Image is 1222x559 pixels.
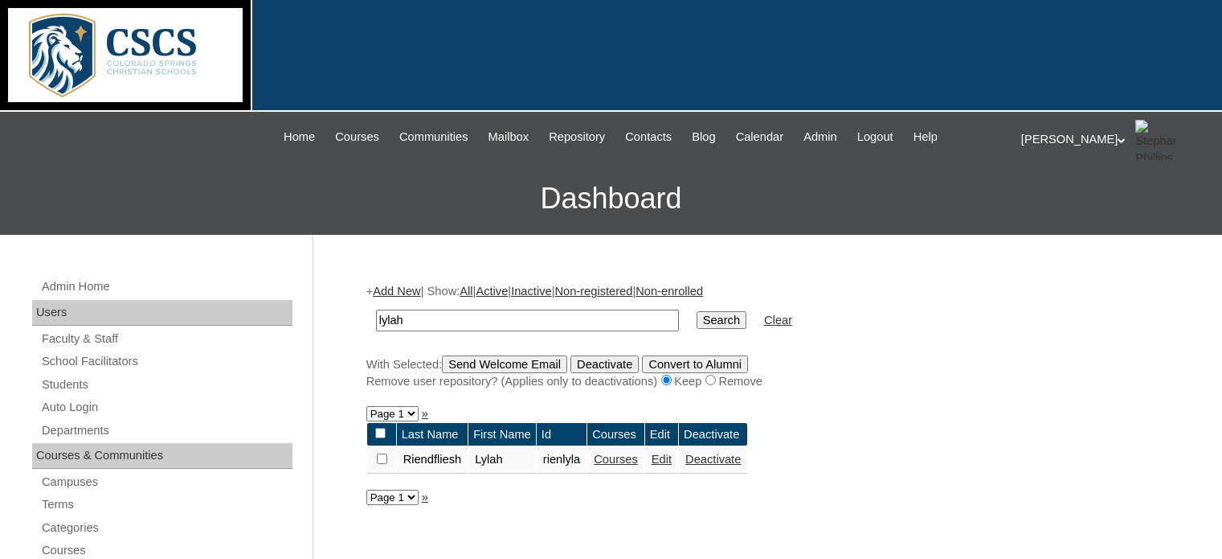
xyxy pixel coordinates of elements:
td: rienlyla [537,446,586,474]
td: Courses [587,423,644,446]
a: Add New [373,285,420,298]
span: Help [913,128,938,146]
a: » [422,491,428,504]
a: Students [40,375,292,395]
span: Courses [335,128,379,146]
a: Logout [849,128,901,146]
a: Inactive [511,285,552,298]
a: All [460,285,472,298]
span: Logout [857,128,893,146]
a: Home [276,128,323,146]
img: logo-white.png [8,8,243,102]
a: Non-enrolled [636,285,703,298]
img: Stephanie Phillips [1135,120,1175,160]
div: Courses & Communities [32,443,292,469]
a: Campuses [40,472,292,492]
td: Id [537,423,586,446]
td: Deactivate [679,423,747,446]
a: Deactivate [685,453,741,466]
a: Terms [40,495,292,515]
td: First Name [468,423,536,446]
input: Search [376,310,679,331]
a: Categories [40,518,292,538]
a: Clear [764,314,792,327]
span: Contacts [625,128,672,146]
a: Blog [684,128,723,146]
td: Last Name [397,423,468,446]
a: Courses [327,128,387,146]
a: Help [905,128,946,146]
input: Send Welcome Email [442,356,567,373]
a: Admin [795,128,845,146]
a: Contacts [617,128,680,146]
input: Search [697,311,746,329]
a: Repository [541,128,613,146]
td: Riendfliesh [397,446,468,474]
a: Mailbox [480,128,537,146]
a: Calendar [728,128,791,146]
span: Repository [549,128,605,146]
input: Convert to Alumni [642,356,748,373]
td: Lylah [468,446,536,474]
div: + | Show: | | | | [366,283,1162,389]
a: Communities [391,128,476,146]
span: Admin [803,128,837,146]
input: Deactivate [570,356,639,373]
div: Users [32,300,292,326]
a: Admin Home [40,277,292,297]
h3: Dashboard [8,162,1214,235]
span: Calendar [736,128,783,146]
span: Home [284,128,315,146]
span: Blog [692,128,715,146]
a: School Facilitators [40,351,292,372]
a: Departments [40,421,292,441]
a: Edit [652,453,672,466]
div: [PERSON_NAME] [1021,120,1206,160]
div: With Selected: [366,356,1162,390]
span: Communities [399,128,468,146]
a: » [422,407,428,420]
a: Auto Login [40,397,292,417]
td: Edit [645,423,678,446]
div: Remove user repository? (Applies only to deactivations) Keep Remove [366,373,1162,390]
span: Mailbox [488,128,529,146]
a: Non-registered [554,285,632,298]
a: Courses [594,453,638,466]
a: Active [476,285,508,298]
a: Faculty & Staff [40,329,292,349]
